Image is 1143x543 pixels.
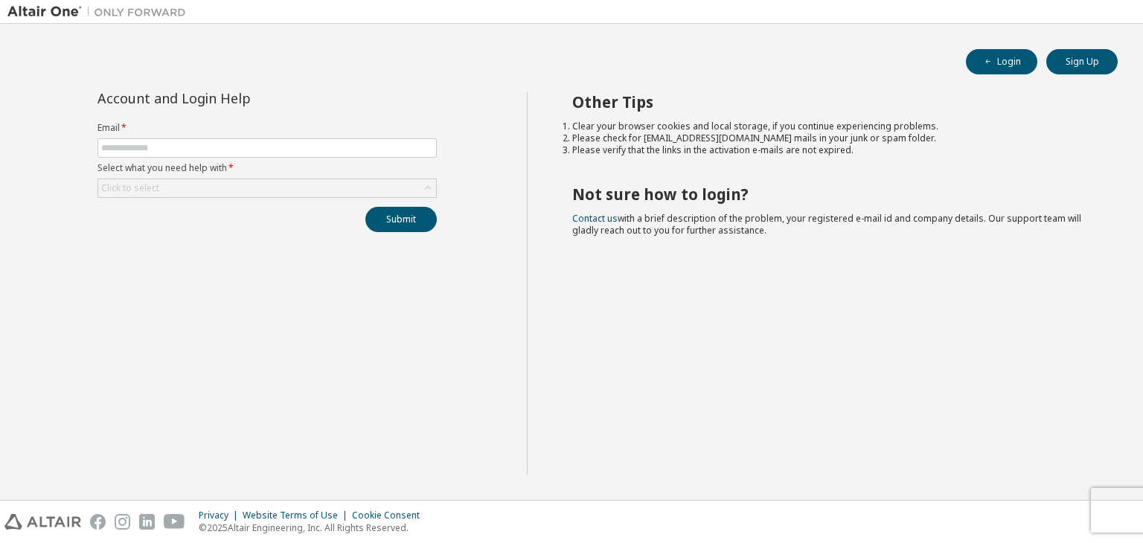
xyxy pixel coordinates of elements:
div: Click to select [101,182,159,194]
div: Cookie Consent [352,510,429,521]
img: youtube.svg [164,514,185,530]
img: instagram.svg [115,514,130,530]
li: Clear your browser cookies and local storage, if you continue experiencing problems. [572,121,1092,132]
li: Please verify that the links in the activation e-mails are not expired. [572,144,1092,156]
button: Sign Up [1046,49,1118,74]
img: facebook.svg [90,514,106,530]
button: Submit [365,207,437,232]
img: linkedin.svg [139,514,155,530]
span: with a brief description of the problem, your registered e-mail id and company details. Our suppo... [572,212,1081,237]
li: Please check for [EMAIL_ADDRESS][DOMAIN_NAME] mails in your junk or spam folder. [572,132,1092,144]
a: Contact us [572,212,618,225]
div: Privacy [199,510,243,521]
h2: Other Tips [572,92,1092,112]
div: Account and Login Help [97,92,369,104]
label: Select what you need help with [97,162,437,174]
button: Login [966,49,1037,74]
div: Website Terms of Use [243,510,352,521]
img: altair_logo.svg [4,514,81,530]
img: Altair One [7,4,193,19]
p: © 2025 Altair Engineering, Inc. All Rights Reserved. [199,521,429,534]
div: Click to select [98,179,436,197]
h2: Not sure how to login? [572,184,1092,204]
label: Email [97,122,437,134]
